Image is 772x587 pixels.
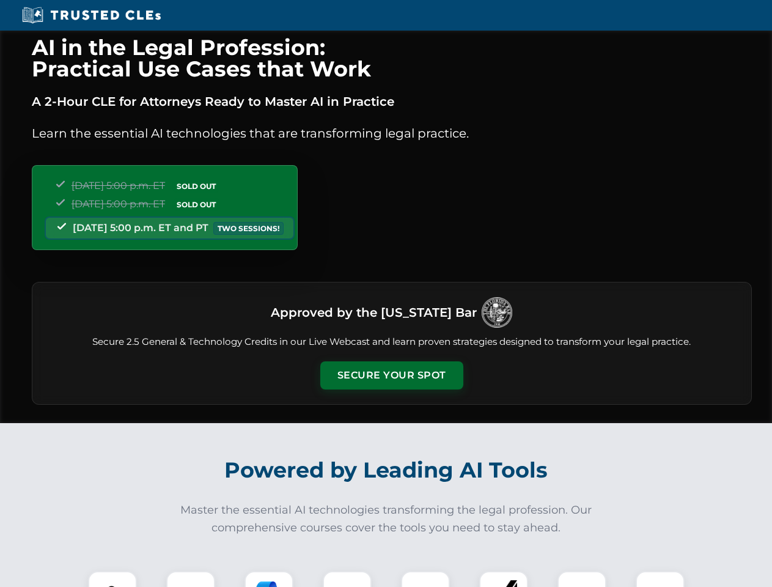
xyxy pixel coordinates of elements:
img: Trusted CLEs [18,6,164,24]
span: [DATE] 5:00 p.m. ET [72,198,165,210]
p: A 2-Hour CLE for Attorneys Ready to Master AI in Practice [32,92,752,111]
p: Learn the essential AI technologies that are transforming legal practice. [32,124,752,143]
span: SOLD OUT [172,180,220,193]
span: SOLD OUT [172,198,220,211]
p: Secure 2.5 General & Technology Credits in our Live Webcast and learn proven strategies designed ... [47,335,737,349]
h3: Approved by the [US_STATE] Bar [271,301,477,323]
img: Logo [482,297,512,328]
h2: Powered by Leading AI Tools [48,449,725,492]
p: Master the essential AI technologies transforming the legal profession. Our comprehensive courses... [172,501,600,537]
h1: AI in the Legal Profession: Practical Use Cases that Work [32,37,752,79]
span: [DATE] 5:00 p.m. ET [72,180,165,191]
button: Secure Your Spot [320,361,463,389]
